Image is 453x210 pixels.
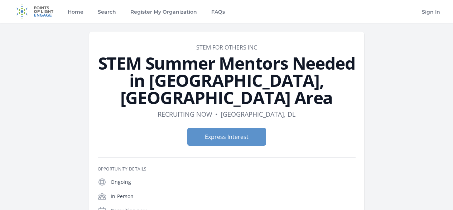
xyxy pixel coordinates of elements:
[158,109,212,119] dd: Recruiting now
[98,166,356,172] h3: Opportunity Details
[215,109,218,119] div: •
[187,128,266,146] button: Express Interest
[111,178,356,186] p: Ongoing
[111,193,356,200] p: In-Person
[221,109,295,119] dd: [GEOGRAPHIC_DATA], DL
[196,43,257,51] a: STEM FOR OTHERS INC
[98,55,356,106] h1: STEM Summer Mentors Needed in [GEOGRAPHIC_DATA], [GEOGRAPHIC_DATA] Area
